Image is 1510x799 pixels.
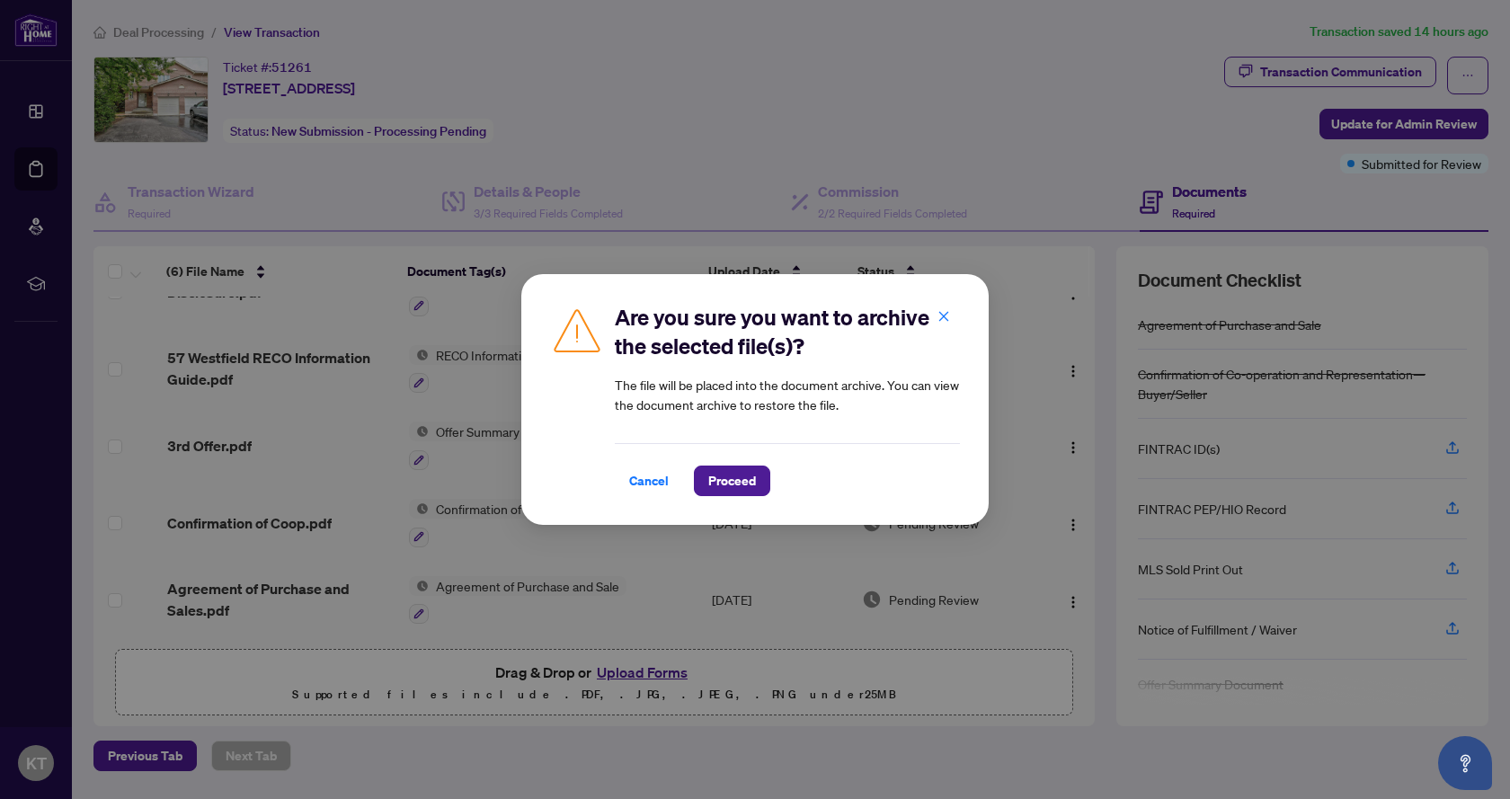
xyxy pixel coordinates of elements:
img: Caution Icon [550,303,604,357]
span: close [937,310,950,323]
h2: Are you sure you want to archive the selected file(s)? [615,303,960,360]
button: Open asap [1438,736,1492,790]
span: Cancel [629,466,669,495]
button: Proceed [694,466,770,496]
button: Cancel [615,466,683,496]
span: Proceed [708,466,756,495]
article: The file will be placed into the document archive. You can view the document archive to restore t... [615,375,960,414]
